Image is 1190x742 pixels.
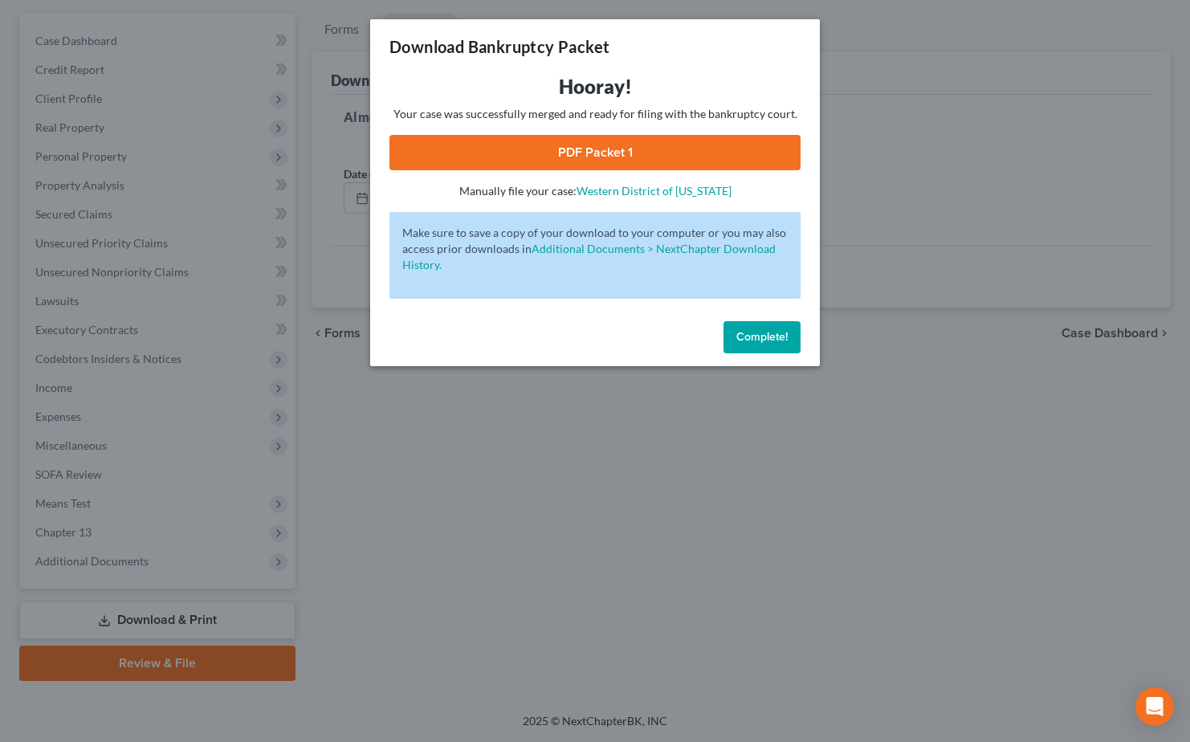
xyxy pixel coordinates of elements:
button: Complete! [723,321,801,353]
div: Open Intercom Messenger [1135,687,1174,726]
span: Complete! [736,330,788,344]
h3: Download Bankruptcy Packet [389,35,609,58]
p: Manually file your case: [389,183,801,199]
h3: Hooray! [389,74,801,100]
p: Your case was successfully merged and ready for filing with the bankruptcy court. [389,106,801,122]
a: Western District of [US_STATE] [577,184,732,198]
a: PDF Packet 1 [389,135,801,170]
a: Additional Documents > NextChapter Download History. [402,242,776,271]
p: Make sure to save a copy of your download to your computer or you may also access prior downloads in [402,225,788,273]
